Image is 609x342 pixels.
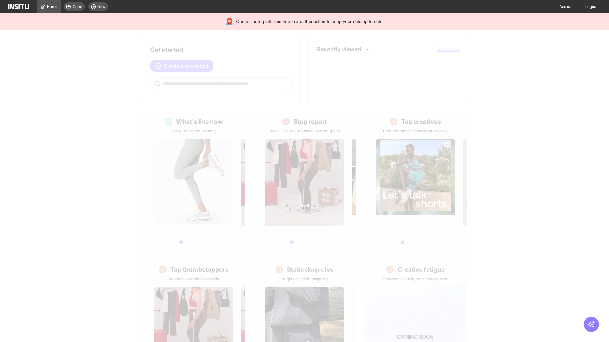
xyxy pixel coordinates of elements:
[47,4,57,9] span: Home
[236,18,383,25] span: One or more platforms need re-authorisation to keep your data up to date.
[226,17,233,26] div: 🚨
[97,4,105,9] span: New
[8,4,29,9] img: Logo
[73,4,82,9] span: Open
